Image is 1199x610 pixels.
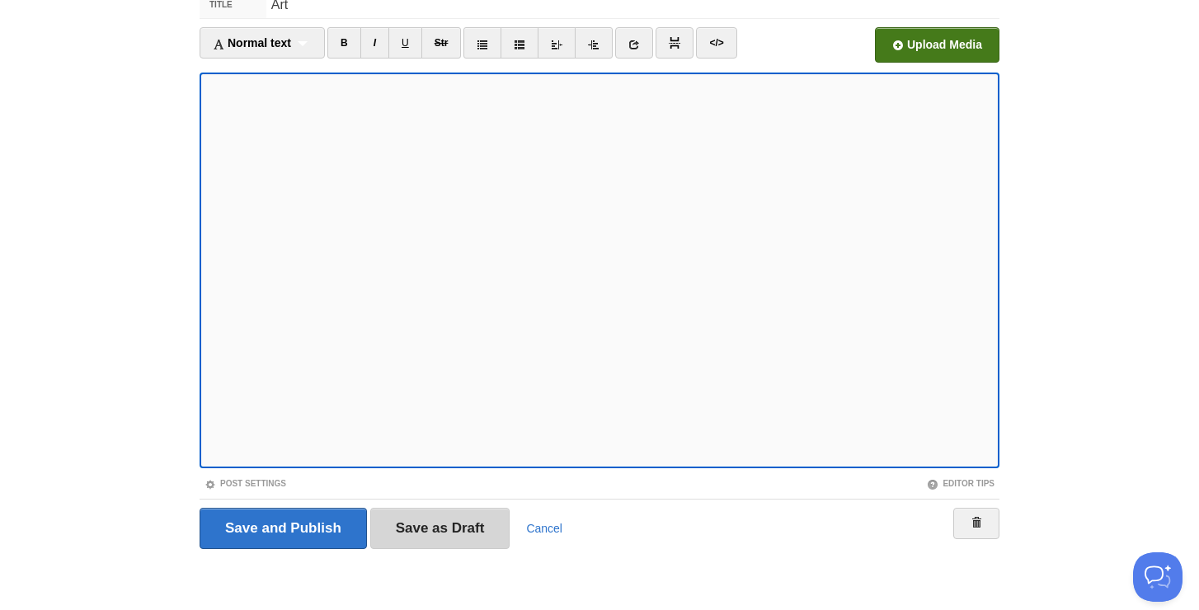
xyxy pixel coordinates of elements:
[213,36,291,49] span: Normal text
[435,37,449,49] del: Str
[388,27,422,59] a: U
[1133,552,1183,602] iframe: Help Scout Beacon - Open
[927,479,994,488] a: Editor Tips
[205,479,286,488] a: Post Settings
[200,508,367,549] input: Save and Publish
[360,27,389,59] a: I
[669,37,680,49] img: pagebreak-icon.png
[696,27,736,59] a: </>
[370,508,510,549] input: Save as Draft
[526,522,562,535] a: Cancel
[327,27,361,59] a: B
[421,27,462,59] a: Str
